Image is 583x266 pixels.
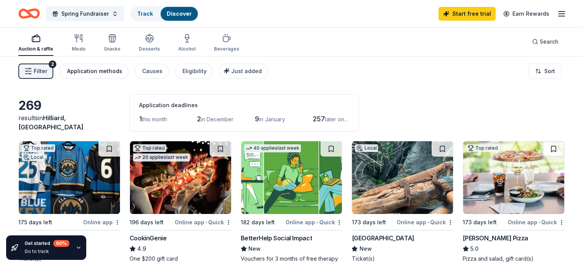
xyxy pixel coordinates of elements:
a: Track [137,10,153,17]
div: Top rated [466,144,499,152]
span: New [359,244,371,253]
div: 20 applies last week [133,153,190,162]
div: One $200 gift card [130,255,232,263]
button: Sort [529,64,562,79]
button: Alcohol [178,31,195,56]
div: Online app Quick [508,217,565,227]
div: Online app Quick [286,217,342,227]
a: Image for Cincinnati Zoo & Botanical GardenLocal173 days leftOnline app•Quick[GEOGRAPHIC_DATA]New... [351,141,453,263]
div: Vouchers for 3 months of free therapy [241,255,343,263]
div: Get started [25,240,69,247]
span: Sort [544,67,555,76]
button: Filter2 [18,64,53,79]
span: 4.9 [137,244,146,253]
span: in January [259,116,285,122]
div: 269 [18,98,120,113]
span: Spring Fundraiser [61,9,109,18]
button: Just added [219,64,268,79]
img: Image for Cleveland Monsters [19,141,120,214]
div: results [18,113,120,132]
div: Snacks [104,46,120,52]
a: Start free trial [438,7,496,21]
a: Home [18,5,40,23]
div: Top rated [133,144,166,152]
button: TrackDiscover [130,6,199,21]
span: • [539,219,540,225]
button: Auction & raffle [18,31,53,56]
div: Pizza and salad, gift card(s) [463,255,565,263]
span: later on... [325,116,348,122]
div: 182 days left [241,218,275,227]
span: in December [201,116,233,122]
span: • [316,219,318,225]
span: Hilliard, [GEOGRAPHIC_DATA] [18,114,84,131]
img: Image for BetterHelp Social Impact [241,141,342,214]
a: Image for Cleveland MonstersTop ratedLocal175 days leftOnline appCleveland Monsters5.0Ticket(s) [18,141,120,263]
span: • [427,219,429,225]
div: Alcohol [178,46,195,52]
div: CookinGenie [130,233,167,243]
span: in [18,114,84,131]
button: Snacks [104,31,120,56]
div: Online app [83,217,120,227]
div: Online app Quick [175,217,232,227]
div: Eligibility [182,67,207,76]
a: Earn Rewards [499,7,554,21]
div: 173 days left [351,218,386,227]
span: 9 [255,115,259,123]
span: 2 [197,115,201,123]
div: Ticket(s) [351,255,453,263]
div: Local [22,153,45,161]
span: 5.0 [470,244,478,253]
button: Spring Fundraiser [46,6,124,21]
span: Just added [231,68,262,74]
div: 60 % [53,240,69,247]
div: Top rated [22,144,55,152]
button: Application methods [59,64,128,79]
a: Image for Dewey's PizzaTop rated173 days leftOnline app•Quick[PERSON_NAME] Pizza5.0Pizza and sala... [463,141,565,263]
button: Search [526,34,565,49]
div: Online app Quick [397,217,453,227]
div: 2 [49,60,56,68]
button: Meals [72,31,85,56]
span: this month [142,116,167,122]
img: Image for CookinGenie [130,141,231,214]
div: Application deadlines [139,101,349,110]
button: Beverages [214,31,239,56]
span: Search [540,37,558,46]
div: Desserts [139,46,160,52]
div: Application methods [67,67,122,76]
div: 175 days left [18,218,52,227]
button: Eligibility [175,64,213,79]
a: Image for CookinGenieTop rated20 applieslast week196 days leftOnline app•QuickCookinGenie4.9One $... [130,141,232,263]
span: New [248,244,261,253]
span: 257 [313,115,325,123]
button: Desserts [139,31,160,56]
img: Image for Cincinnati Zoo & Botanical Garden [352,141,453,214]
div: Beverages [214,46,239,52]
img: Image for Dewey's Pizza [463,141,564,214]
div: [GEOGRAPHIC_DATA] [351,233,414,243]
div: BetterHelp Social Impact [241,233,312,243]
div: Go to track [25,248,69,255]
button: Causes [135,64,169,79]
span: 1 [139,115,142,123]
span: • [205,219,207,225]
div: Local [355,144,378,152]
div: [PERSON_NAME] Pizza [463,233,528,243]
div: 173 days left [463,218,497,227]
a: Discover [167,10,192,17]
div: Causes [142,67,163,76]
div: 40 applies last week [244,144,301,152]
div: 196 days left [130,218,164,227]
span: Filter [34,67,47,76]
div: Meals [72,46,85,52]
div: Auction & raffle [18,46,53,52]
a: Image for BetterHelp Social Impact40 applieslast week182 days leftOnline app•QuickBetterHelp Soci... [241,141,343,263]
